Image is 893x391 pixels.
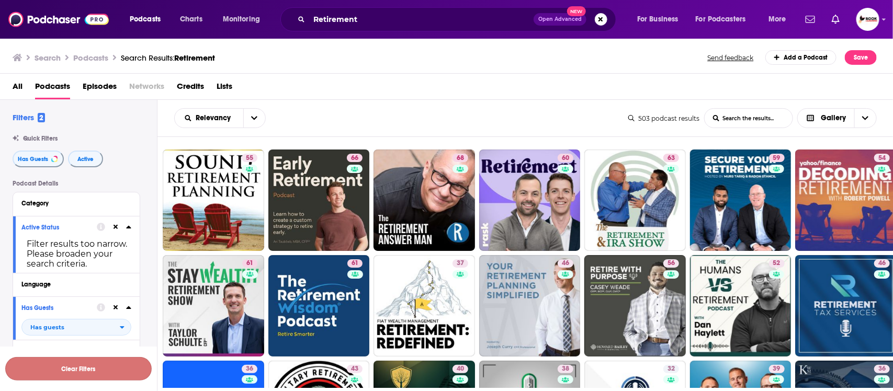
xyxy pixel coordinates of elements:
[534,13,586,26] button: Open AdvancedNew
[668,364,675,374] span: 32
[246,364,253,374] span: 36
[217,78,232,99] a: Lists
[77,156,94,162] span: Active
[21,221,97,234] button: Active Status
[874,365,890,373] a: 36
[856,8,879,31] img: User Profile
[21,224,90,231] div: Active Status
[538,17,582,22] span: Open Advanced
[628,114,700,122] div: 503 podcast results
[223,12,260,27] span: Monitoring
[21,197,131,210] button: Category
[35,53,61,63] h3: Search
[83,78,117,99] span: Episodes
[21,344,131,358] button: Brand Safety & Suitability
[174,53,215,63] span: Retirement
[13,112,45,122] h2: Filters
[175,114,243,122] button: open menu
[243,109,265,128] button: open menu
[874,259,890,268] a: 46
[856,8,879,31] span: Logged in as BookLaunchers
[637,12,679,27] span: For Business
[479,255,581,356] a: 46
[874,154,890,162] a: 54
[689,11,761,28] button: open menu
[562,364,569,374] span: 38
[479,149,581,251] a: 60
[130,12,161,27] span: Podcasts
[290,7,626,31] div: Search podcasts, credits, & more...
[73,53,108,63] h3: Podcasts
[773,153,781,164] span: 59
[173,11,209,28] a: Charts
[801,10,819,28] a: Show notifications dropdown
[216,11,274,28] button: open menu
[690,149,792,251] a: 59
[21,319,131,336] h2: filter dropdown
[347,259,363,268] a: 61
[765,50,837,65] a: Add a Podcast
[878,153,886,164] span: 54
[769,154,785,162] a: 59
[457,364,464,374] span: 40
[268,255,370,356] a: 61
[558,259,573,268] a: 46
[663,154,679,162] a: 63
[8,9,109,29] img: Podchaser - Follow, Share and Rate Podcasts
[23,135,58,142] span: Quick Filters
[558,154,573,162] a: 60
[769,259,785,268] a: 52
[68,151,103,167] button: Active
[562,258,569,269] span: 46
[351,364,358,374] span: 43
[174,108,266,128] h2: Choose List sort
[668,258,675,269] span: 56
[163,255,264,356] a: 61
[773,364,781,374] span: 39
[21,281,125,288] div: Language
[196,114,235,122] span: Relevancy
[845,50,877,65] button: Save
[453,154,468,162] a: 68
[457,258,464,269] span: 37
[705,53,757,62] button: Send feedback
[769,365,785,373] a: 39
[13,180,140,187] p: Podcast Details
[242,365,257,373] a: 36
[163,149,264,251] a: 55
[21,304,90,312] div: Has Guests
[21,239,131,269] div: Filter results too narrow. Please broaden your search criteria.
[663,259,679,268] a: 56
[309,11,534,28] input: Search podcasts, credits, & more...
[38,113,45,122] span: 2
[351,153,358,164] span: 66
[30,325,64,330] span: Has guests
[690,255,792,356] a: 52
[453,365,468,373] a: 40
[21,319,131,336] button: open menu
[821,114,846,122] span: Gallery
[668,153,675,164] span: 63
[773,258,781,269] span: 52
[761,11,799,28] button: open menu
[457,153,464,164] span: 68
[35,78,70,99] a: Podcasts
[268,149,370,251] a: 66
[242,259,257,268] a: 61
[177,78,204,99] a: Credits
[180,12,202,27] span: Charts
[13,78,22,99] a: All
[856,8,879,31] button: Show profile menu
[21,278,131,291] button: Language
[374,149,475,251] a: 68
[21,200,125,207] div: Category
[696,12,746,27] span: For Podcasters
[584,149,686,251] a: 63
[828,10,844,28] a: Show notifications dropdown
[122,11,174,28] button: open menu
